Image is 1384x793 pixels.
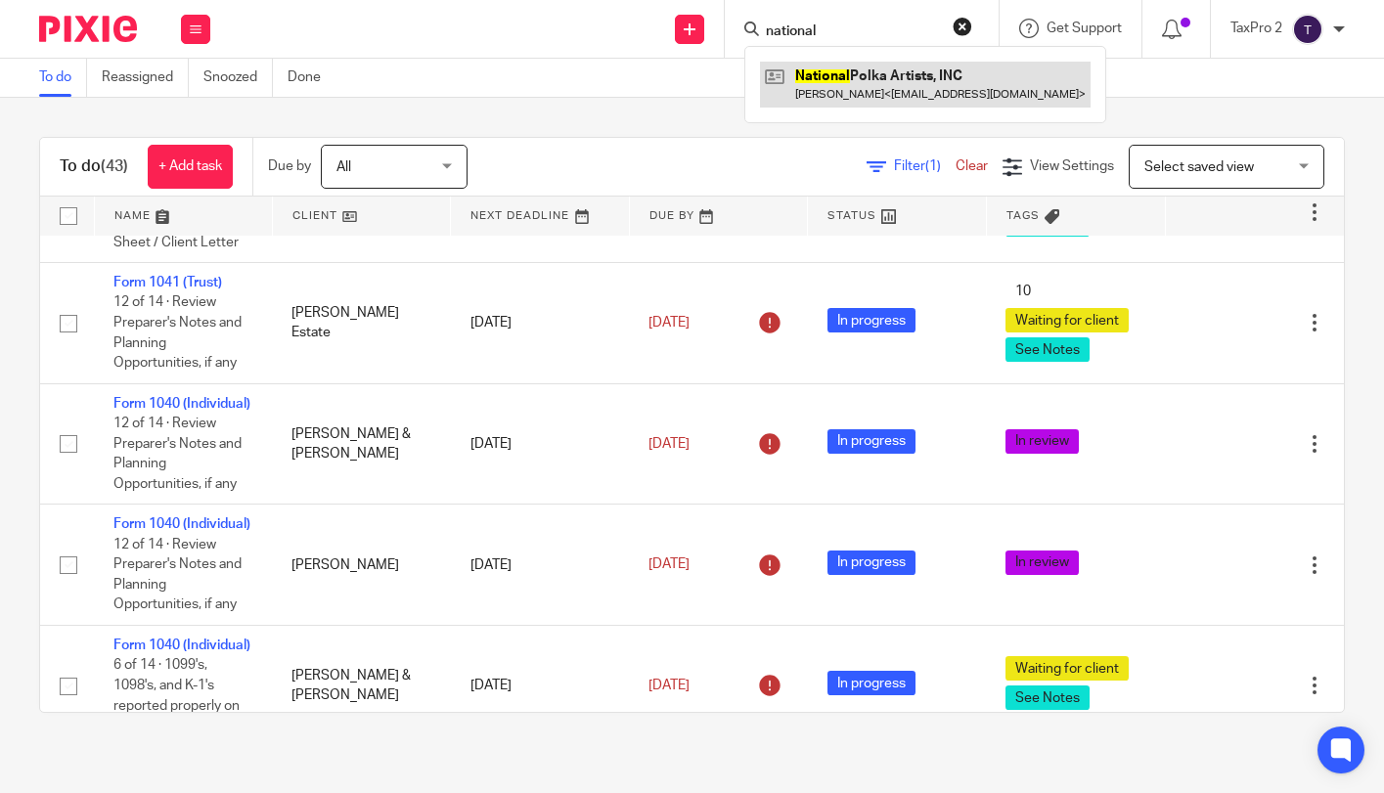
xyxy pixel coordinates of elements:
td: [DATE] [451,383,629,505]
button: Clear [953,17,972,36]
img: svg%3E [1292,14,1323,45]
span: In review [1005,429,1079,454]
span: (43) [101,158,128,174]
span: 10 [1005,279,1041,303]
span: See Notes [1005,685,1090,710]
a: + Add task [148,145,233,189]
span: 12 of 14 · Review Preparer's Notes and Planning Opportunities, if any [113,538,242,612]
a: Clear [956,159,988,173]
span: [DATE] [648,679,690,692]
a: Form 1041 (Trust) [113,276,222,289]
a: Form 1040 (Individual) [113,517,250,531]
span: View Settings [1030,159,1114,173]
span: 12 of 14 · Review Preparer's Notes and Planning Opportunities, if any [113,417,242,491]
h1: To do [60,156,128,177]
p: Due by [268,156,311,176]
span: Waiting for client [1005,308,1129,332]
span: Tags [1006,210,1040,221]
td: [DATE] [451,263,629,384]
td: [PERSON_NAME] & [PERSON_NAME] [272,383,450,505]
span: [DATE] [648,437,690,451]
span: Select saved view [1144,160,1254,174]
span: [DATE] [648,558,690,572]
span: In progress [827,671,915,695]
span: In progress [827,551,915,575]
img: Pixie [39,16,137,42]
span: 6 of 14 · 1099's, 1098's, and K-1's reported properly on return [113,659,240,733]
span: 0 of 14 · Review Prior Year Blue Summary Sheet / Client Letter [113,196,241,249]
span: Get Support [1047,22,1122,35]
a: To do [39,59,87,97]
span: In progress [827,308,915,332]
a: Form 1040 (Individual) [113,397,250,411]
a: Done [288,59,335,97]
span: In progress [827,429,915,454]
td: [PERSON_NAME] Estate [272,263,450,384]
p: TaxPro 2 [1230,19,1282,38]
a: Snoozed [203,59,273,97]
span: Filter [894,159,956,173]
td: [PERSON_NAME] [272,505,450,626]
td: [PERSON_NAME] & [PERSON_NAME] [272,626,450,747]
input: Search [764,23,940,41]
span: All [336,160,351,174]
a: Form 1040 (Individual) [113,639,250,652]
span: See Notes [1005,337,1090,362]
span: [DATE] [648,316,690,330]
td: [DATE] [451,626,629,747]
span: Waiting for client [1005,656,1129,681]
a: Reassigned [102,59,189,97]
td: [DATE] [451,505,629,626]
span: (1) [925,159,941,173]
span: 12 of 14 · Review Preparer's Notes and Planning Opportunities, if any [113,296,242,371]
span: In review [1005,551,1079,575]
